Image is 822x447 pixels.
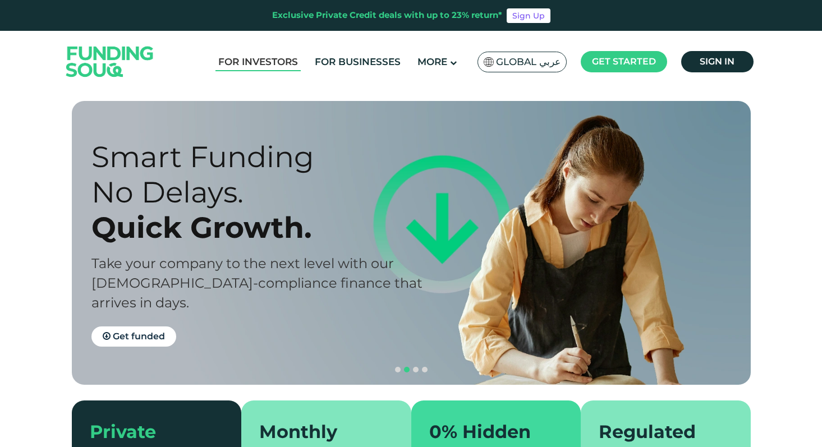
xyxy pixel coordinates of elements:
div: Exclusive Private Credit deals with up to 23% return* [272,9,502,22]
button: navigation [402,365,411,374]
button: navigation [420,365,429,374]
div: No Delays. [91,174,431,210]
button: navigation [411,365,420,374]
span: Get funded [113,331,165,342]
div: Quick Growth. [91,210,431,245]
a: For Businesses [312,53,403,71]
a: Sign Up [507,8,550,23]
span: More [417,56,447,67]
a: Get funded [91,326,176,347]
div: Smart Funding [91,139,431,174]
span: Global عربي [496,56,561,68]
button: navigation [393,365,402,374]
a: Sign in [681,51,754,72]
img: SA Flag [484,57,494,67]
span: Sign in [700,56,734,67]
span: Get started [592,56,656,67]
div: Take your company to the next level with our [91,254,431,273]
a: For Investors [215,53,301,71]
div: [DEMOGRAPHIC_DATA]-compliance finance that arrives in days. [91,273,431,312]
img: Logo [55,33,165,90]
